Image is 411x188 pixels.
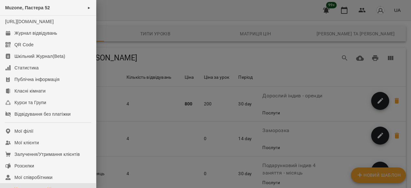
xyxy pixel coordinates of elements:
[14,128,33,134] div: Мої філії
[14,30,57,36] div: Журнал відвідувань
[14,99,46,106] div: Курси та Групи
[5,19,54,24] a: [URL][DOMAIN_NAME]
[5,5,50,10] span: Muzone, Пастера 52
[14,76,59,83] div: Публічна інформація
[14,88,46,94] div: Класні кімнати
[14,53,65,59] div: Шкільний Журнал(Beta)
[87,5,91,10] span: ►
[14,151,80,157] div: Залучення/Утримання клієнтів
[14,139,39,146] div: Мої клієнти
[14,111,71,117] div: Відвідування без платіжки
[14,41,34,48] div: QR Code
[14,65,39,71] div: Статистика
[14,174,53,181] div: Мої співробітники
[14,163,34,169] div: Розсилки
